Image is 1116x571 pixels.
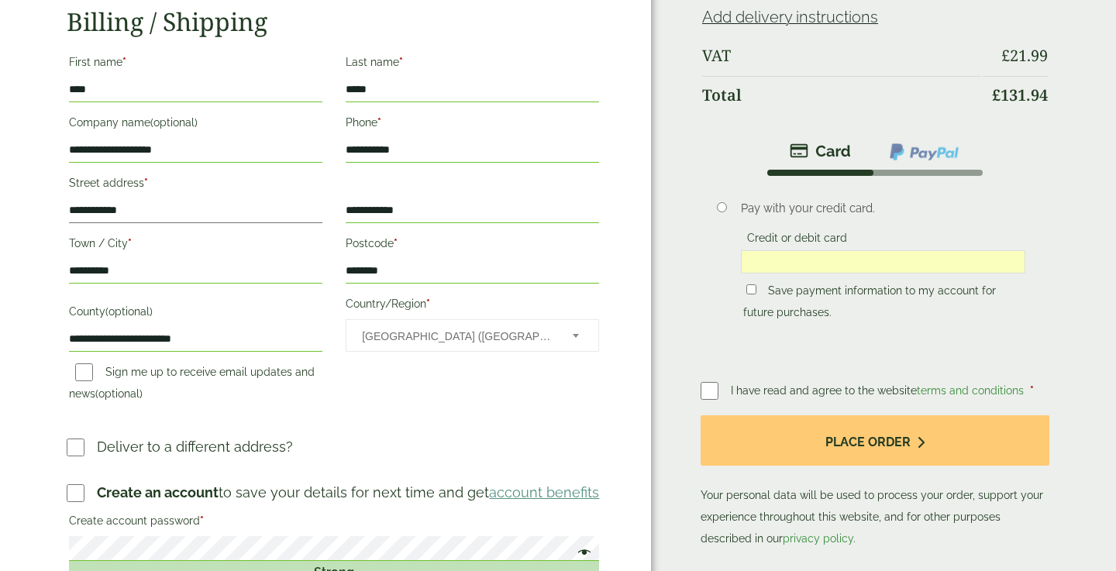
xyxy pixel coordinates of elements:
[97,436,293,457] p: Deliver to a different address?
[790,142,851,160] img: stripe.png
[346,112,599,138] label: Phone
[992,84,1048,105] bdi: 131.94
[888,142,960,162] img: ppcp-gateway.png
[702,8,878,26] a: Add delivery instructions
[702,37,981,74] th: VAT
[95,387,143,400] span: (optional)
[1001,45,1010,66] span: £
[992,84,1001,105] span: £
[731,384,1027,397] span: I have read and agree to the website
[75,363,93,381] input: Sign me up to receive email updates and news(optional)
[67,7,601,36] h2: Billing / Shipping
[346,293,599,319] label: Country/Region
[426,298,430,310] abbr: required
[150,116,198,129] span: (optional)
[69,301,322,327] label: County
[105,305,153,318] span: (optional)
[200,514,204,527] abbr: required
[741,232,853,249] label: Credit or debit card
[97,484,219,500] strong: Create an account
[346,51,599,77] label: Last name
[346,319,599,352] span: Country/Region
[69,172,322,198] label: Street address
[69,51,322,77] label: First name
[701,415,1049,549] p: Your personal data will be used to process your order, support your experience throughout this we...
[97,482,599,503] p: to save your details for next time and get
[701,415,1049,466] button: Place order
[702,76,981,114] th: Total
[122,56,126,68] abbr: required
[69,366,315,404] label: Sign me up to receive email updates and news
[362,320,552,353] span: United Kingdom (UK)
[377,116,381,129] abbr: required
[741,200,1025,217] p: Pay with your credit card.
[346,232,599,259] label: Postcode
[1030,384,1034,397] abbr: required
[746,255,1021,269] iframe: Secure card payment input frame
[917,384,1024,397] a: terms and conditions
[783,532,853,545] a: privacy policy
[69,232,322,259] label: Town / City
[69,510,599,536] label: Create account password
[743,284,996,323] label: Save payment information to my account for future purchases.
[1001,45,1048,66] bdi: 21.99
[128,237,132,249] abbr: required
[144,177,148,189] abbr: required
[394,237,398,249] abbr: required
[69,112,322,138] label: Company name
[399,56,403,68] abbr: required
[489,484,599,500] a: account benefits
